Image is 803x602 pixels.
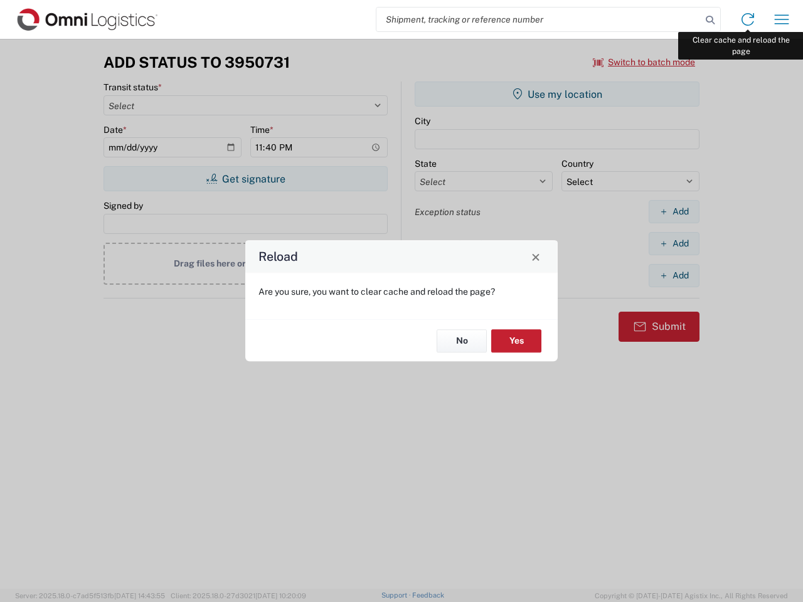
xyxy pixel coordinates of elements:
p: Are you sure, you want to clear cache and reload the page? [258,286,545,297]
button: Yes [491,329,541,352]
input: Shipment, tracking or reference number [376,8,701,31]
button: Close [527,248,545,265]
button: No [437,329,487,352]
h4: Reload [258,248,298,266]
